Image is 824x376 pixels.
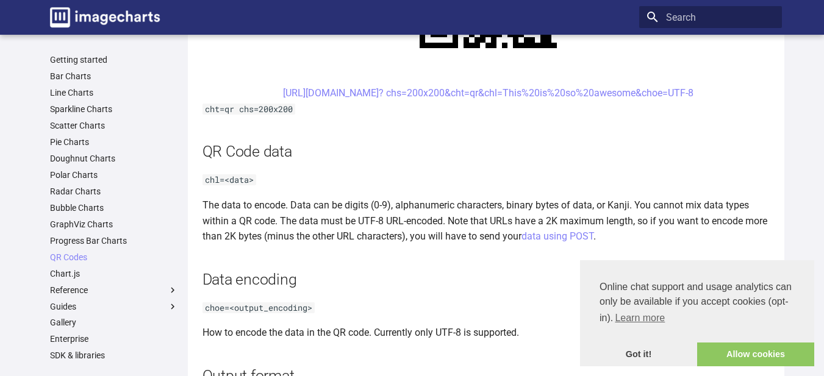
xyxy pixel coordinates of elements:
img: logo [50,7,160,27]
a: Chart.js [50,268,178,279]
h2: Data encoding [202,269,775,290]
a: Line Charts [50,87,178,98]
a: learn more about cookies [613,309,667,327]
a: Pie Charts [50,137,178,147]
a: GraphViz Charts [50,219,178,230]
a: Enterprise [50,333,178,344]
code: chl=<data> [202,174,256,185]
code: cht=qr chs=200x200 [202,104,295,115]
div: cookieconsent [580,260,814,366]
label: Reference [50,285,178,296]
span: Online chat support and usage analytics can only be available if you accept cookies (opt-in). [600,280,795,327]
a: Bubble Charts [50,202,178,213]
a: allow cookies [697,342,814,367]
a: Bar Charts [50,71,178,82]
a: [URL][DOMAIN_NAME]? chs=200x200&cht=qr&chl=This%20is%20so%20awesome&choe=UTF-8 [283,87,693,99]
input: Search [639,6,782,28]
label: Guides [50,301,178,312]
a: Image-Charts documentation [45,2,165,32]
a: Gallery [50,317,178,328]
p: How to encode the data in the QR code. Currently only UTF-8 is supported. [202,325,775,341]
a: Getting started [50,54,178,65]
p: The data to encode. Data can be digits (0-9), alphanumeric characters, binary bytes of data, or K... [202,197,775,244]
a: Doughnut Charts [50,153,178,164]
a: dismiss cookie message [580,342,697,367]
a: QR Codes [50,252,178,263]
a: Scatter Charts [50,120,178,131]
a: Progress Bar Charts [50,235,178,246]
a: SDK & libraries [50,350,178,361]
code: choe=<output_encoding> [202,302,315,313]
h2: QR Code data [202,141,775,162]
a: data using POST [521,230,593,242]
a: Sparkline Charts [50,104,178,115]
a: Radar Charts [50,186,178,197]
a: Polar Charts [50,169,178,180]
